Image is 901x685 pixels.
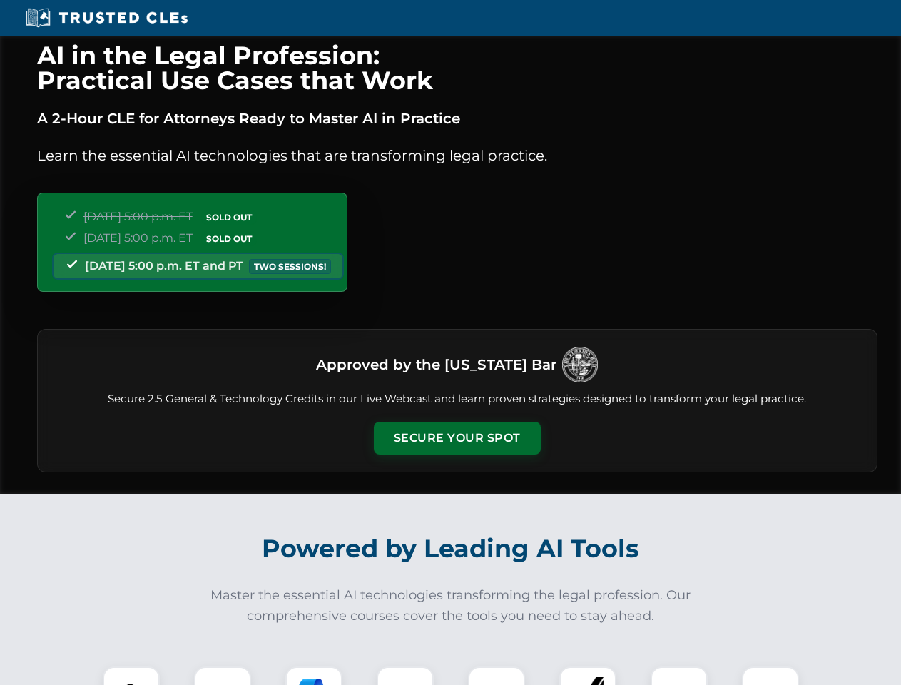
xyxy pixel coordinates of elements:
span: SOLD OUT [201,210,257,225]
p: Learn the essential AI technologies that are transforming legal practice. [37,144,877,167]
span: [DATE] 5:00 p.m. ET [83,210,193,223]
p: A 2-Hour CLE for Attorneys Ready to Master AI in Practice [37,107,877,130]
img: Trusted CLEs [21,7,192,29]
p: Secure 2.5 General & Technology Credits in our Live Webcast and learn proven strategies designed ... [55,391,860,407]
h2: Powered by Leading AI Tools [56,524,846,574]
button: Secure Your Spot [374,422,541,455]
img: Logo [562,347,598,382]
p: Master the essential AI technologies transforming the legal profession. Our comprehensive courses... [201,585,701,626]
h1: AI in the Legal Profession: Practical Use Cases that Work [37,43,877,93]
span: SOLD OUT [201,231,257,246]
span: [DATE] 5:00 p.m. ET [83,231,193,245]
h3: Approved by the [US_STATE] Bar [316,352,556,377]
